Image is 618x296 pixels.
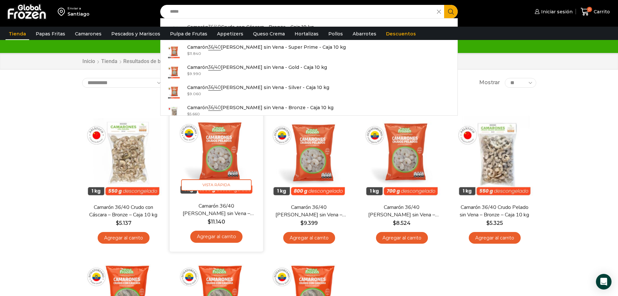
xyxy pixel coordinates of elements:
p: Camarón Crudo con Cáscara - Bronze - Caja 10 kg [187,23,314,31]
span: $ [393,220,396,226]
a: Pollos [325,28,346,40]
a: Appetizers [214,28,247,40]
span: $ [187,71,189,76]
bdi: 5.137 [116,220,131,226]
bdi: 9.990 [187,71,201,76]
strong: 36/40 [208,44,221,50]
nav: Breadcrumb [82,58,212,65]
a: Camarón 36/40 Crudo con Cáscara – Bronze – Caja 10 kg [86,204,161,219]
a: Abarrotes [349,28,380,40]
a: Camarón36/40[PERSON_NAME] sin Vena - Silver - Caja 10 kg $9.060 [161,82,458,102]
a: Descuentos [383,28,419,40]
a: Pulpa de Frutas [167,28,211,40]
a: Pescados y Mariscos [108,28,164,40]
strong: 36/40 [208,24,221,30]
a: Agregar al carrito: “Camarón 36/40 Crudo Pelado sin Vena - Super Prime - Caja 10 kg” [190,231,242,243]
a: Camarón 36/40 [PERSON_NAME] sin Vena – Super Prime – Caja 10 kg [178,202,254,217]
bdi: 9.060 [187,91,201,96]
div: Open Intercom Messenger [596,274,612,290]
span: Iniciar sesión [539,8,573,15]
a: Iniciar sesión [533,5,573,18]
strong: 36/40 [208,84,221,91]
bdi: 11.140 [207,218,225,225]
a: Tienda [101,58,118,65]
span: $ [486,220,490,226]
span: $ [187,111,189,116]
p: Camarón [PERSON_NAME] sin Vena - Super Prime - Caja 10 kg [187,44,346,51]
strong: 36/40 [208,64,221,71]
span: 0 [587,7,592,12]
a: Camarón 36/40 [PERSON_NAME] sin Vena – Silver – Caja 10 kg [364,204,439,219]
img: address-field-icon.svg [58,6,67,17]
select: Pedido de la tienda [82,78,165,88]
span: $ [207,218,211,225]
bdi: 11.840 [187,51,201,56]
button: Search button [444,5,458,19]
span: $ [300,220,304,226]
a: Camarón36/40[PERSON_NAME] sin Vena - Super Prime - Caja 10 kg $11.840 [161,42,458,62]
a: Camarón36/40[PERSON_NAME] sin Vena - Gold - Caja 10 kg $9.990 [161,62,458,82]
a: Inicio [82,58,95,65]
bdi: 5.325 [486,220,503,226]
a: Camarón 36/40 [PERSON_NAME] sin Vena – Gold – Caja 10 kg [272,204,346,219]
a: Camarón36/40[PERSON_NAME] sin Vena - Bronze - Caja 10 kg $5.660 [161,102,458,122]
a: Queso Crema [250,28,288,40]
div: Enviar a [67,6,90,11]
a: Agregar al carrito: “Camarón 36/40 Crudo con Cáscara - Bronze - Caja 10 kg” [98,232,150,244]
a: Camarón 36/40 Crudo Pelado sin Vena – Bronze – Caja 10 kg [457,204,532,219]
span: Carrito [592,8,610,15]
a: 0 Carrito [579,4,612,19]
span: Mostrar [479,79,500,86]
a: Tienda [6,28,29,40]
a: Camarón36/40Crudo con Cáscara - Bronze - Caja 10 kg $5.460 [161,22,458,42]
a: Agregar al carrito: “Camarón 36/40 Crudo Pelado sin Vena - Bronze - Caja 10 kg” [469,232,521,244]
a: Agregar al carrito: “Camarón 36/40 Crudo Pelado sin Vena - Silver - Caja 10 kg” [376,232,428,244]
a: Papas Fritas [32,28,68,40]
bdi: 5.660 [187,111,200,116]
span: Vista Rápida [181,179,251,191]
bdi: 8.524 [393,220,411,226]
span: $ [187,91,189,96]
h1: Resultados de búsqueda para “36/40” [123,58,212,64]
a: Hortalizas [291,28,322,40]
bdi: 9.399 [300,220,318,226]
span: $ [116,220,119,226]
p: Camarón [PERSON_NAME] sin Vena - Gold - Caja 10 kg [187,64,327,71]
a: Agregar al carrito: “Camarón 36/40 Crudo Pelado sin Vena - Gold - Caja 10 kg” [283,232,335,244]
a: Camarones [72,28,105,40]
strong: 36/40 [208,105,221,111]
span: $ [187,51,189,56]
p: Camarón [PERSON_NAME] sin Vena - Bronze - Caja 10 kg [187,104,333,111]
p: Camarón [PERSON_NAME] sin Vena - Silver - Caja 10 kg [187,84,329,91]
div: Santiago [67,11,90,17]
